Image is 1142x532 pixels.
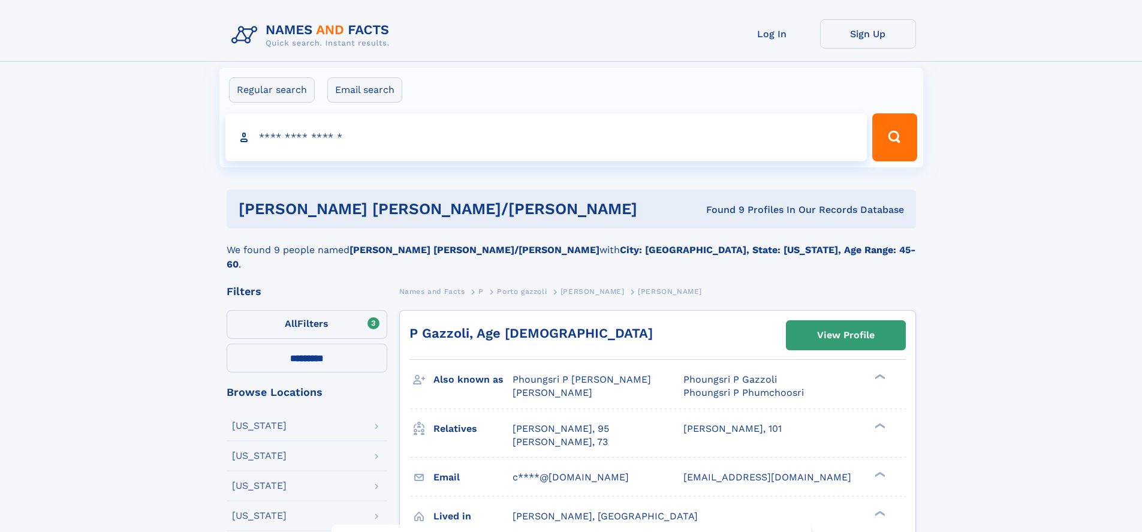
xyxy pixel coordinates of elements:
[513,387,592,398] span: [PERSON_NAME]
[497,287,547,296] span: Porto gazzoli
[787,321,905,350] a: View Profile
[232,451,287,461] div: [US_STATE]
[409,326,653,341] a: P Gazzoli, Age [DEMOGRAPHIC_DATA]
[225,113,867,161] input: search input
[724,19,820,49] a: Log In
[683,422,782,435] a: [PERSON_NAME], 101
[478,284,484,299] a: P
[683,471,851,483] span: [EMAIL_ADDRESS][DOMAIN_NAME]
[232,421,287,431] div: [US_STATE]
[683,387,804,398] span: Phoungsri P Phumchoosri
[478,287,484,296] span: P
[683,374,777,385] span: Phoungsri P Gazzoli
[232,511,287,521] div: [US_STATE]
[227,19,399,52] img: Logo Names and Facts
[820,19,916,49] a: Sign Up
[349,244,599,256] b: [PERSON_NAME] [PERSON_NAME]/[PERSON_NAME]
[239,202,672,217] h1: [PERSON_NAME] [PERSON_NAME]/[PERSON_NAME]
[433,506,513,527] h3: Lived in
[433,419,513,439] h3: Relatives
[227,286,387,297] div: Filters
[872,470,886,478] div: ❯
[671,203,904,217] div: Found 9 Profiles In Our Records Database
[872,422,886,429] div: ❯
[433,369,513,390] h3: Also known as
[513,374,651,385] span: Phoungsri P [PERSON_NAME]
[227,229,916,272] div: We found 9 people named with .
[227,387,387,398] div: Browse Locations
[229,77,315,103] label: Regular search
[872,373,886,381] div: ❯
[232,481,287,491] div: [US_STATE]
[638,287,702,296] span: [PERSON_NAME]
[513,422,609,435] a: [PERSON_NAME], 95
[433,467,513,488] h3: Email
[497,284,547,299] a: Porto gazzoli
[399,284,465,299] a: Names and Facts
[327,77,402,103] label: Email search
[513,435,608,449] a: [PERSON_NAME], 73
[513,510,698,522] span: [PERSON_NAME], [GEOGRAPHIC_DATA]
[227,244,915,270] b: City: [GEOGRAPHIC_DATA], State: [US_STATE], Age Range: 45-60
[227,310,387,339] label: Filters
[872,113,917,161] button: Search Button
[817,321,875,349] div: View Profile
[561,284,625,299] a: [PERSON_NAME]
[872,509,886,517] div: ❯
[285,318,297,329] span: All
[561,287,625,296] span: [PERSON_NAME]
